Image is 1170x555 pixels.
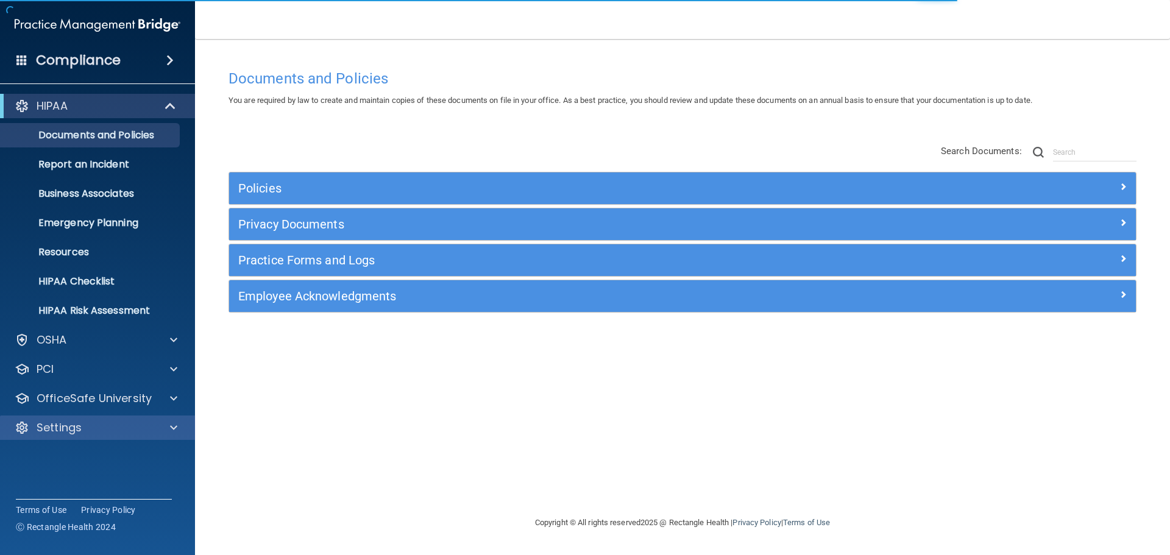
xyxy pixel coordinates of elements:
[16,521,116,533] span: Ⓒ Rectangle Health 2024
[238,214,1127,234] a: Privacy Documents
[8,158,174,171] p: Report an Incident
[15,362,177,376] a: PCI
[783,518,830,527] a: Terms of Use
[36,52,121,69] h4: Compliance
[37,391,152,406] p: OfficeSafe University
[8,246,174,258] p: Resources
[37,362,54,376] p: PCI
[238,286,1127,306] a: Employee Acknowledgments
[238,253,900,267] h5: Practice Forms and Logs
[8,129,174,141] p: Documents and Policies
[15,391,177,406] a: OfficeSafe University
[15,333,177,347] a: OSHA
[1053,143,1136,161] input: Search
[8,217,174,229] p: Emergency Planning
[238,217,900,231] h5: Privacy Documents
[238,182,900,195] h5: Policies
[1033,147,1044,158] img: ic-search.3b580494.png
[81,504,136,516] a: Privacy Policy
[8,188,174,200] p: Business Associates
[16,504,66,516] a: Terms of Use
[238,289,900,303] h5: Employee Acknowledgments
[15,420,177,435] a: Settings
[460,503,905,542] div: Copyright © All rights reserved 2025 @ Rectangle Health | |
[37,420,82,435] p: Settings
[732,518,781,527] a: Privacy Policy
[15,99,177,113] a: HIPAA
[229,71,1136,87] h4: Documents and Policies
[15,13,180,37] img: PMB logo
[37,333,67,347] p: OSHA
[941,146,1022,157] span: Search Documents:
[8,275,174,288] p: HIPAA Checklist
[229,96,1032,105] span: You are required by law to create and maintain copies of these documents on file in your office. ...
[8,305,174,317] p: HIPAA Risk Assessment
[238,179,1127,198] a: Policies
[238,250,1127,270] a: Practice Forms and Logs
[37,99,68,113] p: HIPAA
